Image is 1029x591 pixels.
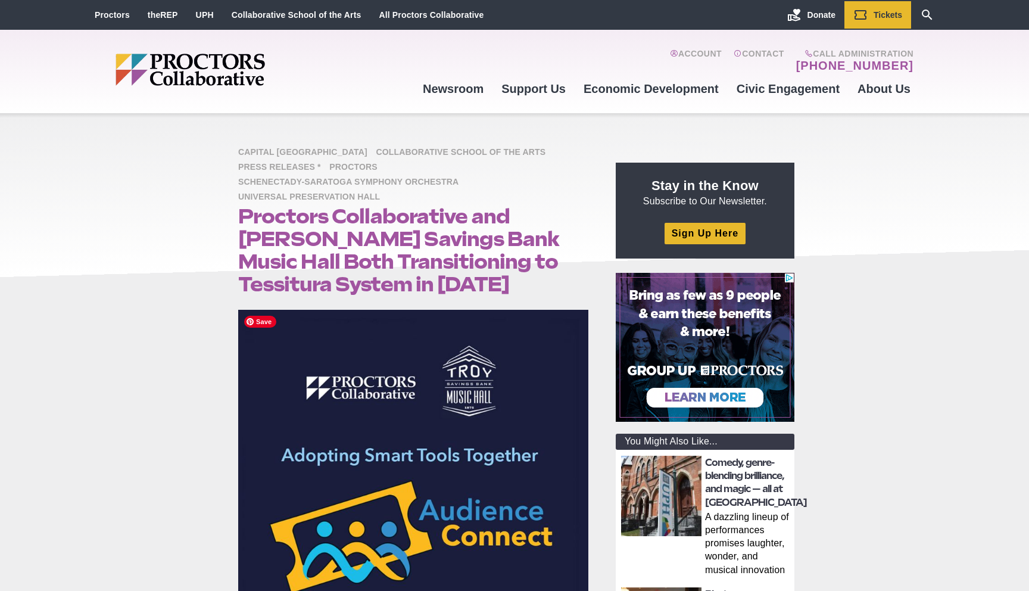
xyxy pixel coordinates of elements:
[238,205,588,295] h1: Proctors Collaborative and [PERSON_NAME] Savings Bank Music Hall Both Transitioning to Tessitura ...
[796,58,913,73] a: [PHONE_NUMBER]
[630,177,780,208] p: Subscribe to Our Newsletter.
[376,145,551,160] span: Collaborative School of the Arts
[238,147,373,157] a: Capital [GEOGRAPHIC_DATA]
[728,73,849,105] a: Civic Engagement
[329,161,383,172] a: Proctors
[705,511,791,578] p: A dazzling lineup of performances promises laughter, wonder, and musical innovation in [GEOGRAPHI...
[616,434,794,450] div: You Might Also Like...
[244,316,276,328] span: Save
[616,273,794,422] iframe: Advertisement
[849,73,919,105] a: About Us
[665,223,746,244] a: Sign Up Here
[376,147,551,157] a: Collaborative School of the Arts
[238,176,464,186] a: Schenectady-Saratoga Symphony Orchestra
[778,1,844,29] a: Donate
[238,190,386,205] span: Universal Preservation Hall
[232,10,361,20] a: Collaborative School of the Arts
[874,10,902,20] span: Tickets
[793,49,913,58] span: Call Administration
[670,49,722,73] a: Account
[238,160,327,175] span: Press Releases *
[148,10,178,20] a: theREP
[844,1,911,29] a: Tickets
[575,73,728,105] a: Economic Development
[116,54,357,86] img: Proctors logo
[621,456,701,536] img: thumbnail: Comedy, genre-blending brilliance, and magic — all at Universal Preservation Hall
[705,457,807,508] a: Comedy, genre-blending brilliance, and magic — all at [GEOGRAPHIC_DATA]
[807,10,835,20] span: Donate
[911,1,943,29] a: Search
[492,73,575,105] a: Support Us
[238,161,327,172] a: Press Releases *
[734,49,784,73] a: Contact
[651,178,759,193] strong: Stay in the Know
[238,191,386,201] a: Universal Preservation Hall
[238,145,373,160] span: Capital [GEOGRAPHIC_DATA]
[196,10,214,20] a: UPH
[379,10,484,20] a: All Proctors Collaborative
[414,73,492,105] a: Newsroom
[329,160,383,175] span: Proctors
[95,10,130,20] a: Proctors
[238,175,464,190] span: Schenectady-Saratoga Symphony Orchestra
